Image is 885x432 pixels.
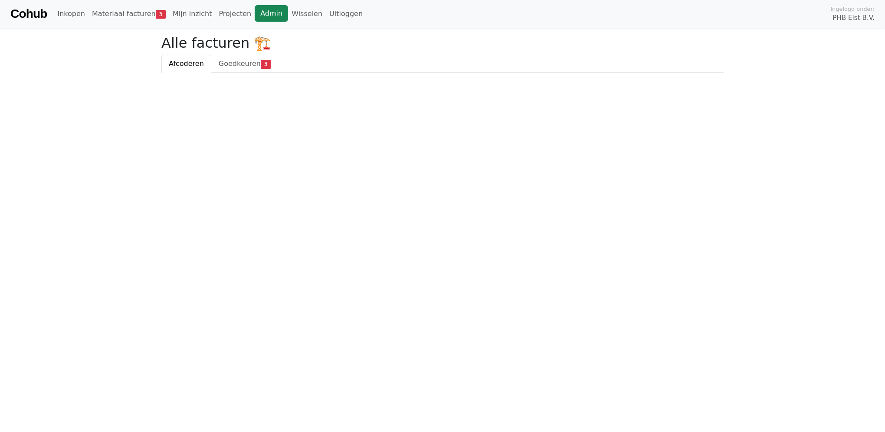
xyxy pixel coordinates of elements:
span: 3 [156,10,166,19]
a: Afcoderen [161,55,211,73]
span: PHB Elst B.V. [833,13,875,23]
span: Goedkeuren [219,59,261,68]
span: 3 [261,60,271,69]
a: Goedkeuren3 [211,55,278,73]
a: Wisselen [288,5,326,23]
span: Afcoderen [169,59,204,68]
a: Inkopen [54,5,88,23]
a: Mijn inzicht [169,5,216,23]
span: Ingelogd onder: [830,5,875,13]
a: Projecten [215,5,255,23]
a: Uitloggen [326,5,366,23]
a: Materiaal facturen3 [88,5,169,23]
a: Admin [255,5,288,22]
h2: Alle facturen 🏗️ [161,35,724,51]
a: Cohub [10,3,47,24]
